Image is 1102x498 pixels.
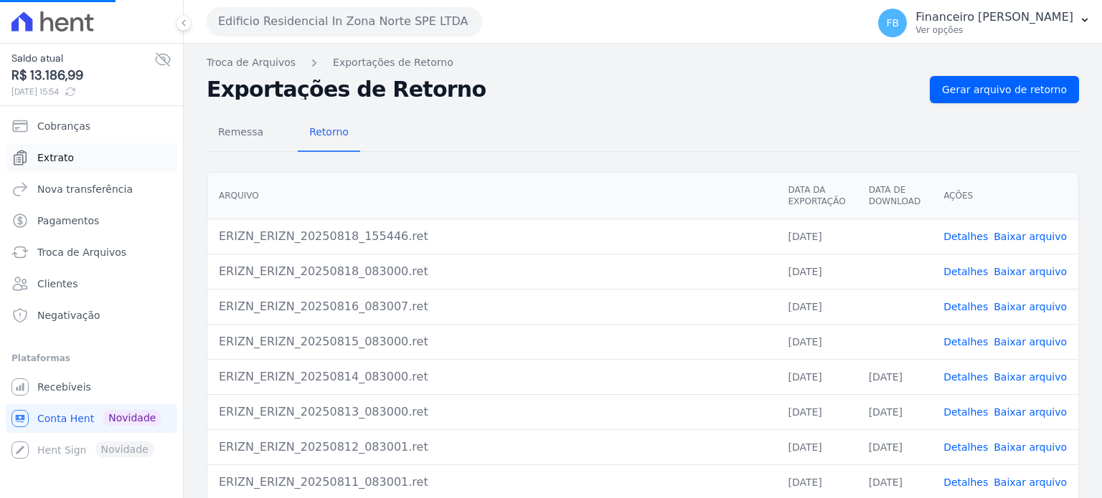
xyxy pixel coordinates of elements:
[219,403,765,421] div: ERIZN_ERIZN_20250813_083000.ret
[11,112,171,464] nav: Sidebar
[994,336,1067,348] a: Baixar arquivo
[994,371,1067,383] a: Baixar arquivo
[943,406,988,418] a: Detalhes
[219,263,765,280] div: ERIZN_ERIZN_20250818_083000.ret
[994,266,1067,277] a: Baixar arquivo
[207,55,296,70] a: Troca de Arquivos
[915,10,1073,24] p: Financeiro [PERSON_NAME]
[209,118,272,146] span: Remessa
[207,80,918,100] h2: Exportações de Retorno
[867,3,1102,43] button: FB Financeiro [PERSON_NAME] Ver opções
[857,429,932,464] td: [DATE]
[219,439,765,456] div: ERIZN_ERIZN_20250812_083001.ret
[207,173,776,219] th: Arquivo
[11,51,154,66] span: Saldo atual
[6,301,177,330] a: Negativação
[219,298,765,315] div: ERIZN_ERIZN_20250816_083007.ret
[6,404,177,433] a: Conta Hent Novidade
[942,82,1067,97] span: Gerar arquivo de retorno
[994,301,1067,312] a: Baixar arquivo
[37,245,126,259] span: Troca de Arquivos
[219,368,765,386] div: ERIZN_ERIZN_20250814_083000.ret
[6,175,177,203] a: Nova transferência
[11,350,171,367] div: Plataformas
[994,406,1067,418] a: Baixar arquivo
[333,55,453,70] a: Exportações de Retorno
[943,266,988,277] a: Detalhes
[943,301,988,312] a: Detalhes
[37,277,77,291] span: Clientes
[776,219,857,254] td: [DATE]
[943,477,988,488] a: Detalhes
[857,394,932,429] td: [DATE]
[11,85,154,98] span: [DATE] 15:54
[994,477,1067,488] a: Baixar arquivo
[943,441,988,453] a: Detalhes
[37,119,90,133] span: Cobranças
[776,359,857,394] td: [DATE]
[776,394,857,429] td: [DATE]
[994,231,1067,242] a: Baixar arquivo
[776,254,857,289] td: [DATE]
[776,173,857,219] th: Data da Exportação
[37,380,91,394] span: Recebíveis
[298,115,360,152] a: Retorno
[37,308,100,322] span: Negativação
[930,76,1079,103] a: Gerar arquivo de retorno
[886,18,899,28] span: FB
[857,359,932,394] td: [DATE]
[776,429,857,464] td: [DATE]
[207,115,275,152] a: Remessa
[857,173,932,219] th: Data de Download
[11,66,154,85] span: R$ 13.186,99
[219,228,765,245] div: ERIZN_ERIZN_20250818_155446.ret
[219,474,765,491] div: ERIZN_ERIZN_20250811_083001.ret
[915,24,1073,36] p: Ver opções
[219,333,765,350] div: ERIZN_ERIZN_20250815_083000.ret
[6,238,177,267] a: Troca de Arquivos
[932,173,1078,219] th: Ações
[943,336,988,348] a: Detalhes
[943,231,988,242] a: Detalhes
[37,214,99,228] span: Pagamentos
[994,441,1067,453] a: Baixar arquivo
[37,182,133,196] span: Nova transferência
[301,118,357,146] span: Retorno
[6,206,177,235] a: Pagamentos
[776,324,857,359] td: [DATE]
[6,269,177,298] a: Clientes
[37,411,94,426] span: Conta Hent
[6,112,177,140] a: Cobranças
[207,7,482,36] button: Edificio Residencial In Zona Norte SPE LTDA
[207,55,1079,70] nav: Breadcrumb
[6,143,177,172] a: Extrato
[943,371,988,383] a: Detalhes
[103,410,161,426] span: Novidade
[6,373,177,401] a: Recebíveis
[776,289,857,324] td: [DATE]
[37,150,74,165] span: Extrato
